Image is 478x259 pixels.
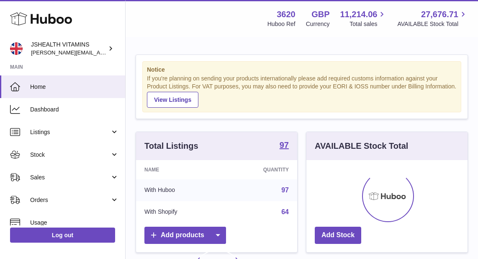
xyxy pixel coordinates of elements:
h3: AVAILABLE Stock Total [315,140,408,152]
a: 11,214.06 Total sales [340,9,387,28]
th: Name [136,160,223,179]
strong: 97 [280,141,289,149]
a: 97 [280,141,289,151]
a: Add products [144,227,226,244]
th: Quantity [223,160,297,179]
span: Stock [30,151,110,159]
span: Sales [30,174,110,181]
span: Listings [30,128,110,136]
div: Huboo Ref [267,20,296,28]
div: Currency [306,20,330,28]
a: 64 [281,208,289,215]
td: With Shopify [136,201,223,223]
h3: Total Listings [144,140,198,152]
span: 27,676.71 [421,9,458,20]
span: AVAILABLE Stock Total [397,20,468,28]
a: Add Stock [315,227,361,244]
div: JSHEALTH VITAMINS [31,41,106,57]
span: Usage [30,219,119,227]
a: 97 [281,186,289,194]
span: Orders [30,196,110,204]
span: 11,214.06 [340,9,377,20]
img: francesca@jshealthvitamins.com [10,42,23,55]
a: View Listings [147,92,198,108]
strong: 3620 [277,9,296,20]
span: [PERSON_NAME][EMAIL_ADDRESS][DOMAIN_NAME] [31,49,168,56]
a: Log out [10,228,115,243]
strong: GBP [311,9,329,20]
span: Home [30,83,119,91]
div: If you're planning on sending your products internationally please add required customs informati... [147,75,457,107]
td: With Huboo [136,179,223,201]
a: 27,676.71 AVAILABLE Stock Total [397,9,468,28]
span: Total sales [350,20,387,28]
strong: Notice [147,66,457,74]
span: Dashboard [30,106,119,114]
